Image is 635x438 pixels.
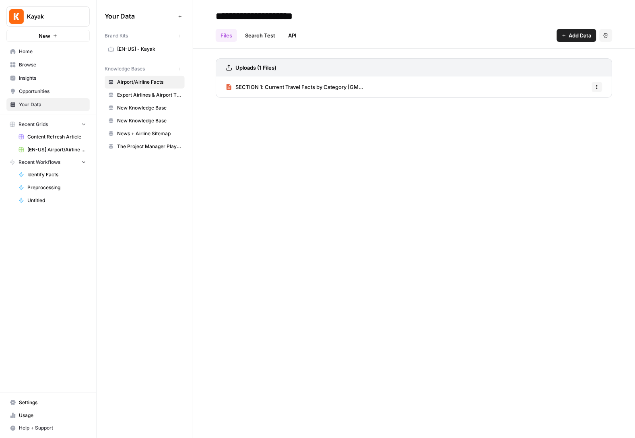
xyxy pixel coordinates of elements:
a: The Project Manager Playbook [105,140,185,153]
a: Opportunities [6,85,90,98]
span: Your Data [105,11,175,21]
span: Add Data [569,31,592,39]
span: Insights [19,74,86,82]
a: Preprocessing [15,181,90,194]
button: Help + Support [6,422,90,435]
span: Browse [19,61,86,68]
span: Usage [19,412,86,419]
span: Content Refresh Article [27,133,86,140]
a: SECTION 1: Current Travel Facts by Category [GM... [226,76,363,97]
a: Identify Facts [15,168,90,181]
a: [EN-US] - Kayak [105,43,185,56]
a: API [283,29,301,42]
span: New [39,32,50,40]
span: Recent Grids [19,121,48,128]
span: News + Airline Sitemap [117,130,181,137]
a: Untitled [15,194,90,207]
a: Content Refresh Article [15,130,90,143]
span: Knowledge Bases [105,65,145,72]
span: Kayak [27,12,76,21]
a: Home [6,45,90,58]
a: Files [216,29,237,42]
a: Your Data [6,98,90,111]
span: [EN-US] - Kayak [117,45,181,53]
span: Brand Kits [105,32,128,39]
span: New Knowledge Base [117,117,181,124]
button: New [6,30,90,42]
span: The Project Manager Playbook [117,143,181,150]
a: New Knowledge Base [105,114,185,127]
a: Browse [6,58,90,71]
a: Expert Airlines & Airport Tips [105,89,185,101]
span: Airport/Airline Facts [117,79,181,86]
span: Untitled [27,197,86,204]
span: Help + Support [19,425,86,432]
button: Recent Workflows [6,156,90,168]
h3: Uploads (1 Files) [235,64,276,72]
img: Kayak Logo [9,9,24,24]
a: Uploads (1 Files) [226,59,276,76]
span: Opportunities [19,88,86,95]
span: Your Data [19,101,86,108]
a: Search Test [240,29,280,42]
a: [EN-US] Airport/Airline Content Refresh [15,143,90,156]
span: Recent Workflows [19,159,60,166]
a: Airport/Airline Facts [105,76,185,89]
button: Add Data [557,29,596,42]
a: New Knowledge Base [105,101,185,114]
span: Expert Airlines & Airport Tips [117,91,181,99]
span: SECTION 1: Current Travel Facts by Category [GM... [235,83,363,91]
button: Recent Grids [6,118,90,130]
a: News + Airline Sitemap [105,127,185,140]
span: Settings [19,399,86,406]
span: [EN-US] Airport/Airline Content Refresh [27,146,86,153]
a: Usage [6,409,90,422]
span: Identify Facts [27,171,86,178]
button: Workspace: Kayak [6,6,90,27]
a: Insights [6,72,90,85]
span: Preprocessing [27,184,86,191]
span: Home [19,48,86,55]
span: New Knowledge Base [117,104,181,112]
a: Settings [6,396,90,409]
